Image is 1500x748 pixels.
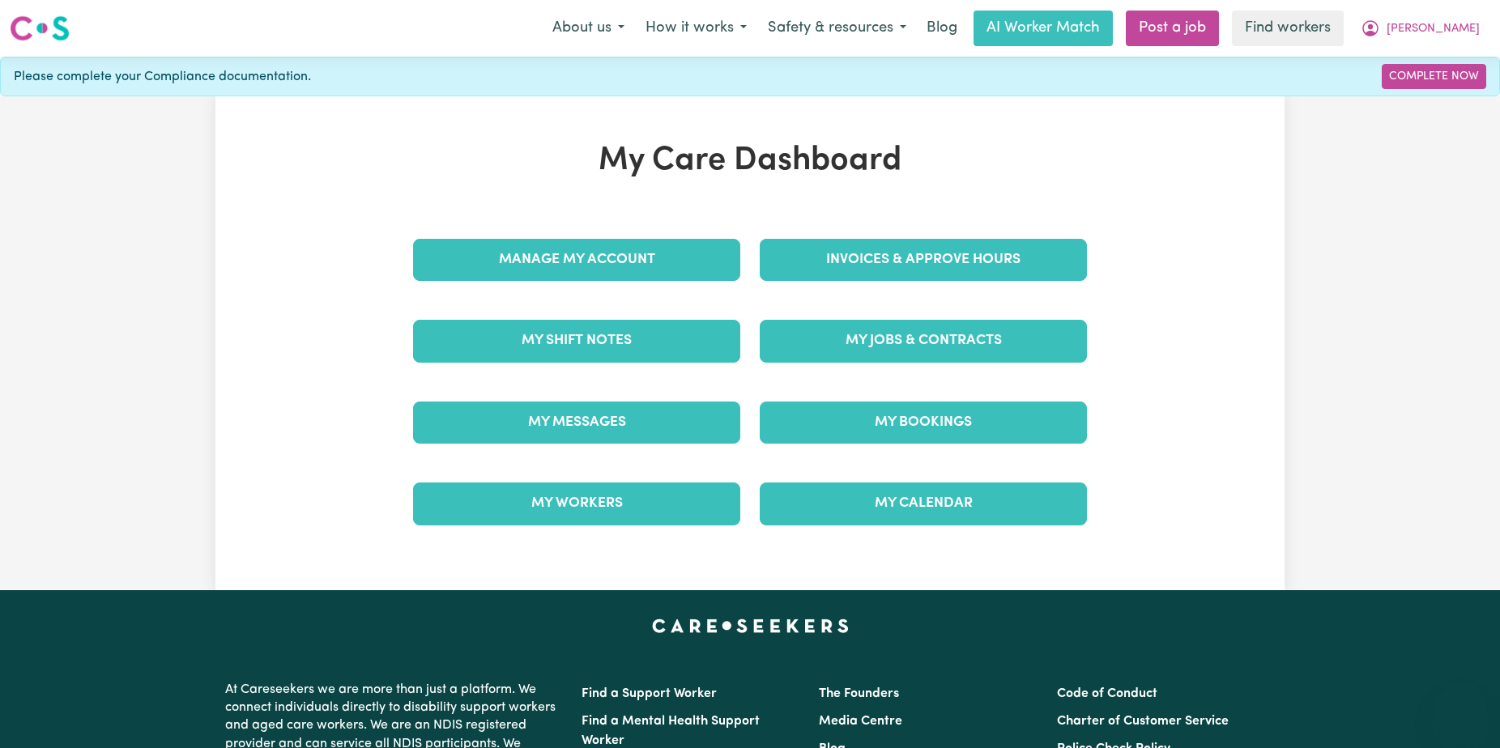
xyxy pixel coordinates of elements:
[1057,715,1229,728] a: Charter of Customer Service
[582,687,717,700] a: Find a Support Worker
[542,11,635,45] button: About us
[819,715,902,728] a: Media Centre
[760,239,1087,281] a: Invoices & Approve Hours
[582,715,760,747] a: Find a Mental Health Support Worker
[1435,683,1487,735] iframe: Button to launch messaging window
[403,142,1097,181] h1: My Care Dashboard
[757,11,917,45] button: Safety & resources
[413,320,740,362] a: My Shift Notes
[652,619,849,632] a: Careseekers home page
[760,402,1087,444] a: My Bookings
[10,10,70,47] a: Careseekers logo
[1350,11,1490,45] button: My Account
[760,320,1087,362] a: My Jobs & Contracts
[413,402,740,444] a: My Messages
[819,687,899,700] a: The Founders
[974,11,1113,46] a: AI Worker Match
[760,482,1087,525] a: My Calendar
[14,67,311,87] span: Please complete your Compliance documentation.
[1387,20,1480,38] span: [PERSON_NAME]
[413,482,740,525] a: My Workers
[1232,11,1344,46] a: Find workers
[1382,64,1486,89] a: Complete Now
[10,14,70,43] img: Careseekers logo
[1057,687,1157,700] a: Code of Conduct
[1126,11,1219,46] a: Post a job
[635,11,757,45] button: How it works
[917,11,967,46] a: Blog
[413,239,740,281] a: Manage My Account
